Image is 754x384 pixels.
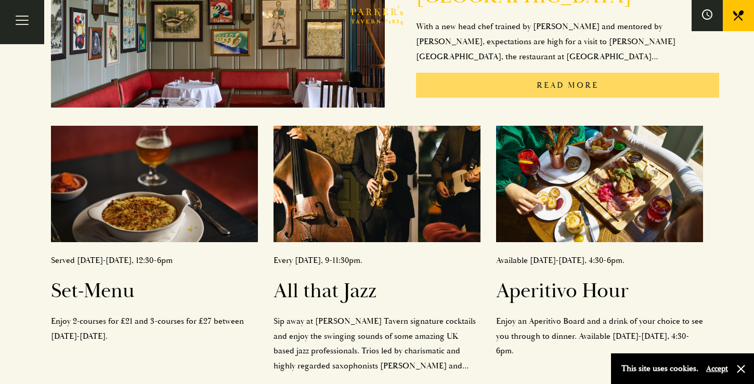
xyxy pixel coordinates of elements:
p: Enjoy 2-courses for £21 and 3-courses for £27 between [DATE]-[DATE]. [51,314,258,344]
button: Accept [706,364,728,374]
a: Served [DATE]-[DATE], 12:30-6pmSet-MenuEnjoy 2-courses for £21 and 3-courses for £27 between [DAT... [51,126,258,343]
p: Sip away at [PERSON_NAME] Tavern signature cocktails and enjoy the swinging sounds of some amazin... [274,314,480,374]
a: Every [DATE], 9-11:30pm.All that JazzSip away at [PERSON_NAME] Tavern signature cocktails and enj... [274,126,480,374]
p: Available [DATE]-[DATE], 4:30-6pm. [496,253,703,268]
p: With a new head chef trained by [PERSON_NAME] and mentored by [PERSON_NAME], expectations are hig... [416,19,719,64]
p: Every [DATE], 9-11:30pm. [274,253,480,268]
a: Available [DATE]-[DATE], 4:30-6pm.Aperitivo HourEnjoy an Aperitivo Board and a drink of your choi... [496,126,703,359]
h2: Set-Menu [51,279,258,303]
p: Enjoy an Aperitivo Board and a drink of your choice to see you through to dinner. Available [DATE... [496,314,703,359]
h2: All that Jazz [274,279,480,303]
p: Read More [416,73,719,98]
p: This site uses cookies. [621,361,698,376]
p: Served [DATE]-[DATE], 12:30-6pm [51,253,258,268]
button: Close and accept [736,364,746,374]
h2: Aperitivo Hour [496,279,703,303]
